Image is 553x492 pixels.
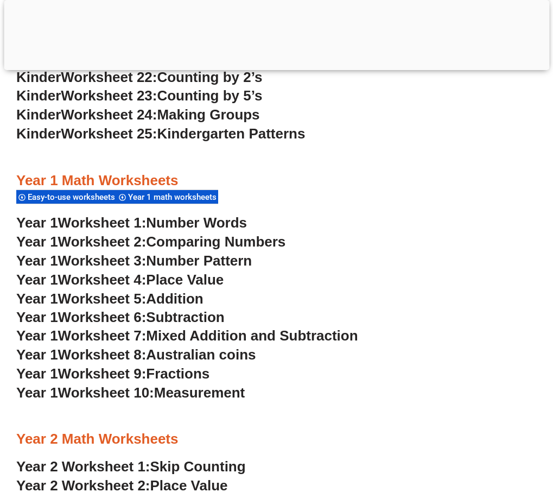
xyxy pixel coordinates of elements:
[61,125,157,142] span: Worksheet 25:
[58,384,154,401] span: Worksheet 10:
[58,253,147,269] span: Worksheet 3:
[16,106,61,123] span: Kinder
[58,234,147,250] span: Worksheet 2:
[372,369,553,492] iframe: Chat Widget
[16,190,117,204] div: Easy-to-use worksheets
[117,190,218,204] div: Year 1 math worksheets
[58,346,147,363] span: Worksheet 8:
[16,346,256,363] a: Year 1Worksheet 8:Australian coins
[58,327,147,344] span: Worksheet 7:
[146,346,256,363] span: Australian coins
[150,458,246,475] span: Skip Counting
[157,87,262,104] span: Counting by 5’s
[16,272,224,288] a: Year 1Worksheet 4:Place Value
[146,309,224,325] span: Subtraction
[372,369,553,492] div: チャットウィジェット
[146,291,203,307] span: Addition
[146,365,209,382] span: Fractions
[16,172,537,190] h3: Year 1 Math Worksheets
[16,291,204,307] a: Year 1Worksheet 5:Addition
[58,215,147,231] span: Worksheet 1:
[16,253,252,269] a: Year 1Worksheet 3:Number Pattern
[146,215,247,231] span: Number Words
[58,291,147,307] span: Worksheet 5:
[61,106,157,123] span: Worksheet 24:
[16,327,358,344] a: Year 1Worksheet 7:Mixed Addition and Subtraction
[61,87,157,104] span: Worksheet 23:
[128,192,220,202] span: Year 1 math worksheets
[16,87,61,104] span: Kinder
[157,125,305,142] span: Kindergarten Patterns
[16,69,61,85] span: Kinder
[146,234,285,250] span: Comparing Numbers
[146,327,358,344] span: Mixed Addition and Subtraction
[16,234,285,250] a: Year 1Worksheet 2:Comparing Numbers
[16,458,246,475] a: Year 2 Worksheet 1:Skip Counting
[58,309,147,325] span: Worksheet 6:
[16,309,225,325] a: Year 1Worksheet 6:Subtraction
[146,253,252,269] span: Number Pattern
[61,69,157,85] span: Worksheet 22:
[28,192,118,202] span: Easy-to-use worksheets
[16,458,150,475] span: Year 2 Worksheet 1:
[16,215,247,231] a: Year 1Worksheet 1:Number Words
[157,69,262,85] span: Counting by 2’s
[16,365,209,382] a: Year 1Worksheet 9:Fractions
[16,125,61,142] span: Kinder
[58,365,147,382] span: Worksheet 9:
[16,430,537,449] h3: Year 2 Math Worksheets
[157,106,259,123] span: Making Groups
[154,384,245,401] span: Measurement
[58,272,147,288] span: Worksheet 4:
[16,384,245,401] a: Year 1Worksheet 10:Measurement
[146,272,224,288] span: Place Value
